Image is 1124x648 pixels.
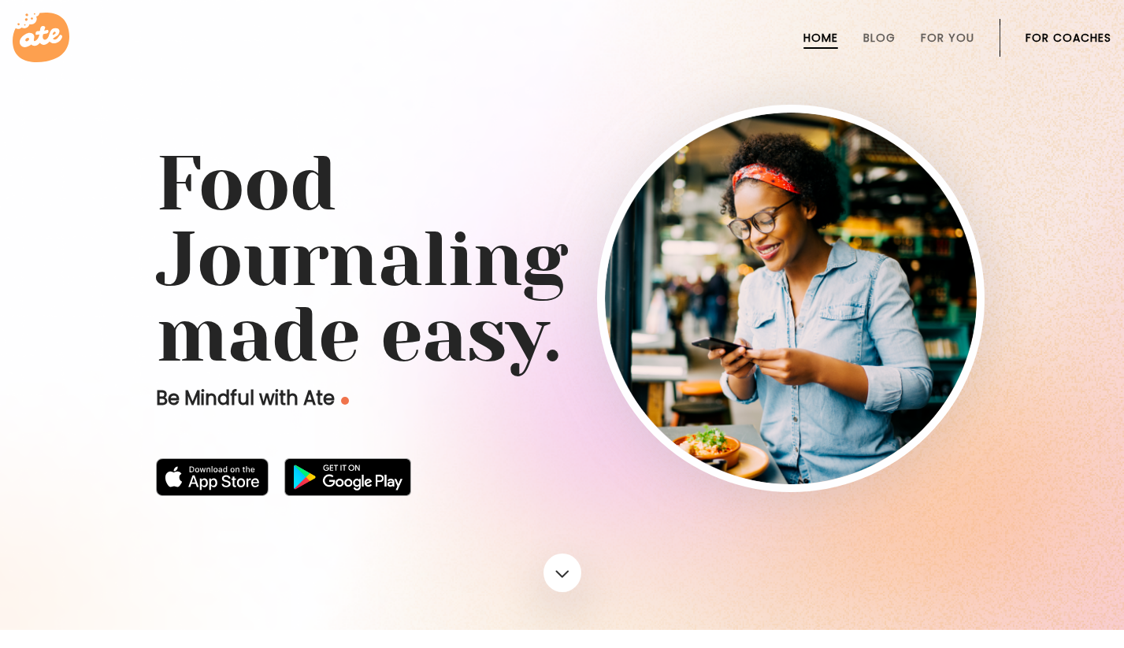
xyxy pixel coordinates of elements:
a: For Coaches [1026,31,1111,44]
a: Home [803,31,838,44]
img: badge-download-apple.svg [156,458,269,496]
h1: Food Journaling made easy. [156,146,969,373]
img: badge-download-google.png [284,458,411,496]
a: Blog [863,31,896,44]
p: Be Mindful with Ate [156,386,597,411]
img: home-hero-img-rounded.png [605,113,977,484]
a: For You [921,31,974,44]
